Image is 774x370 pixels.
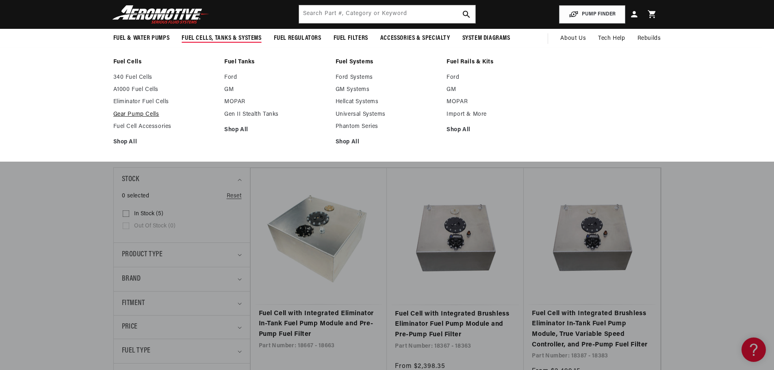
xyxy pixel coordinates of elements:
a: Shop All [336,138,439,146]
button: search button [457,5,475,23]
span: Rebuilds [637,34,661,43]
a: About Us [554,29,592,48]
a: Import & More [447,111,550,118]
summary: Price [122,316,242,339]
a: Fuel Cells [113,58,217,66]
a: Fuel Rails & Kits [447,58,550,66]
input: Search by Part Number, Category or Keyword [299,5,475,23]
summary: Brand (0 selected) [122,267,242,291]
summary: Product type (0 selected) [122,243,242,267]
a: Fuel Cell with Integrated Brushless Eliminator Fuel Pump Module and Pre-Pump Fuel Filter [395,309,516,340]
span: System Diagrams [462,34,510,43]
a: Fuel Tanks [224,58,327,66]
summary: Fuel & Water Pumps [107,29,176,48]
summary: Fuel Regulators [268,29,327,48]
span: Brand [122,273,141,285]
img: Aeromotive [110,5,212,24]
span: Stock [122,174,139,186]
a: Eliminator Fuel Cells [113,98,217,106]
button: PUMP FINDER [559,5,625,24]
span: In stock (5) [134,210,163,218]
summary: System Diagrams [456,29,516,48]
a: Ford [447,74,550,81]
a: Phantom Series [336,123,439,130]
a: GM [224,86,327,93]
span: Fuel Filters [334,34,368,43]
summary: Stock (0 selected) [122,168,242,192]
a: Shop All [113,138,217,146]
span: Product type [122,249,163,261]
a: A1000 Fuel Cells [113,86,217,93]
span: Out of stock (0) [134,223,176,230]
span: 0 selected [122,192,150,201]
a: Fuel Cell with Integrated Eliminator In-Tank Fuel Pump Module and Pre-Pump Fuel Filter [259,309,379,340]
span: Fuel Regulators [274,34,321,43]
a: Fuel Cell with Integrated Brushless Eliminator In-Tank Fuel Pump Module, True Variable Speed Cont... [532,309,652,350]
span: Price [122,322,138,333]
span: Fuel & Water Pumps [113,34,170,43]
a: Fuel Cell Accessories [113,123,217,130]
summary: Fuel Filters [327,29,374,48]
a: Gear Pump Cells [113,111,217,118]
a: Gen II Stealth Tanks [224,111,327,118]
a: GM [447,86,550,93]
a: GM Systems [336,86,439,93]
summary: Fitment (0 selected) [122,292,242,316]
summary: Fuel Cells, Tanks & Systems [176,29,267,48]
a: Shop All [447,126,550,134]
span: Fuel Cells, Tanks & Systems [182,34,261,43]
a: Shop All [224,126,327,134]
span: About Us [560,35,586,41]
a: MOPAR [224,98,327,106]
a: Hellcat Systems [336,98,439,106]
a: 340 Fuel Cells [113,74,217,81]
summary: Tech Help [592,29,631,48]
summary: Fuel Type (0 selected) [122,339,242,363]
a: Ford [224,74,327,81]
span: Fitment [122,298,145,309]
span: Fuel Type [122,345,151,357]
a: Fuel Systems [336,58,439,66]
summary: Rebuilds [631,29,667,48]
a: Ford Systems [336,74,439,81]
span: Accessories & Specialty [380,34,450,43]
span: Tech Help [598,34,625,43]
a: Universal Systems [336,111,439,118]
a: MOPAR [447,98,550,106]
a: Reset [227,192,242,201]
summary: Accessories & Specialty [374,29,456,48]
